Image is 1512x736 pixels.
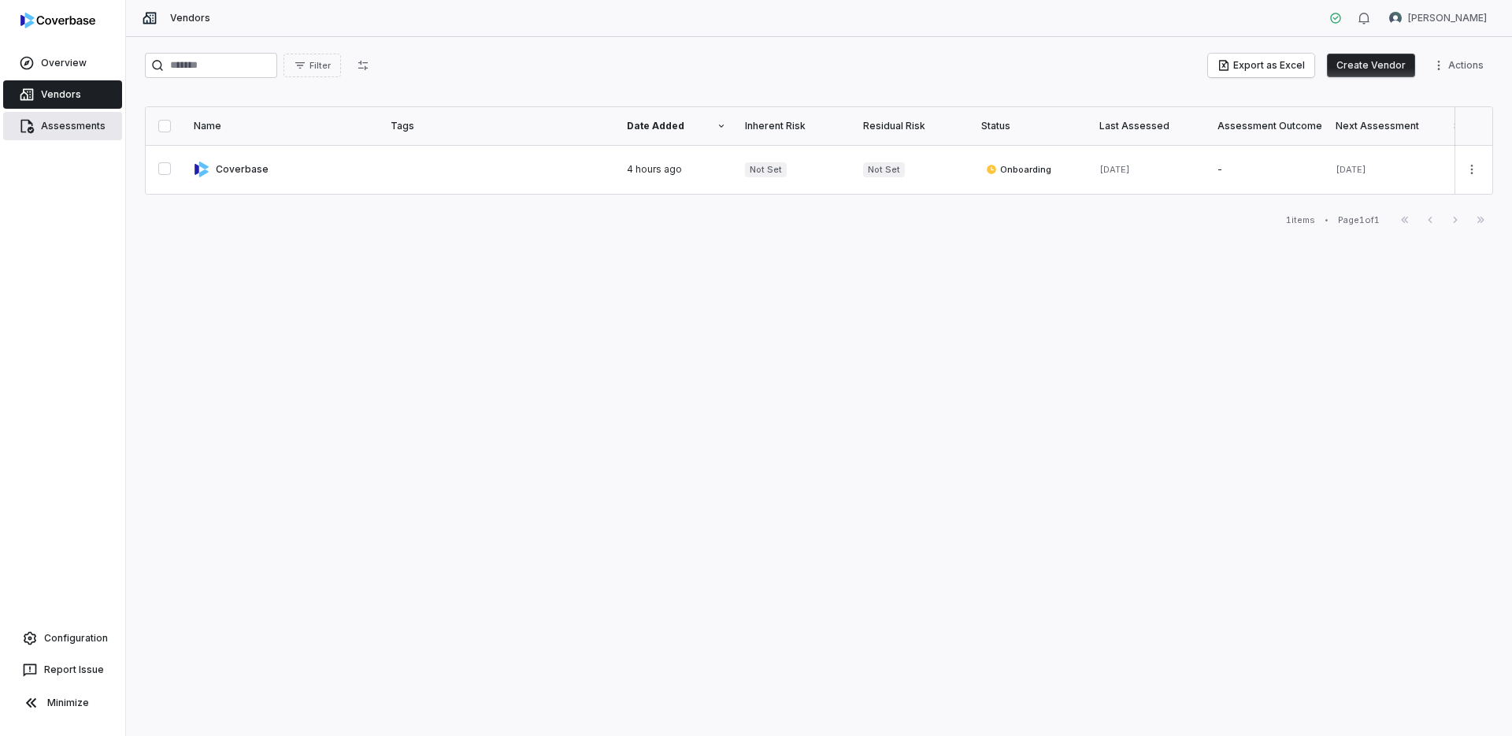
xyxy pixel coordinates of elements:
a: Configuration [6,624,119,652]
td: - [1208,145,1326,194]
button: More actions [1459,158,1484,181]
a: Assessments [3,112,122,140]
div: Next Assessment [1336,120,1435,132]
div: Page 1 of 1 [1338,214,1380,226]
button: Jeff Carlisle avatar[PERSON_NAME] [1380,6,1496,30]
button: Report Issue [6,656,119,684]
span: [DATE] [1099,164,1130,175]
img: Jeff Carlisle avatar [1389,12,1402,24]
div: Tags [391,120,608,132]
a: Overview [3,49,122,77]
img: logo-D7KZi-bG.svg [20,13,95,28]
span: Assessments [41,120,106,132]
div: Last Assessed [1099,120,1199,132]
button: Export as Excel [1208,54,1314,77]
button: Filter [283,54,341,77]
div: Name [194,120,372,132]
span: Onboarding [986,163,1051,176]
div: Inherent Risk [745,120,844,132]
button: More actions [1428,54,1493,77]
span: Configuration [44,632,108,645]
div: • [1325,214,1329,225]
span: Overview [41,57,87,69]
span: 4 hours ago [627,163,682,175]
button: Create Vendor [1327,54,1415,77]
span: [DATE] [1336,164,1366,175]
span: [PERSON_NAME] [1408,12,1487,24]
span: Not Set [745,162,787,177]
a: Vendors [3,80,122,109]
div: Date Added [627,120,726,132]
div: Residual Risk [863,120,962,132]
button: Minimize [6,687,119,719]
div: 1 items [1286,214,1315,226]
div: Status [981,120,1080,132]
span: Not Set [863,162,905,177]
span: Vendors [170,12,210,24]
span: Filter [309,60,331,72]
span: Minimize [47,697,89,709]
span: Report Issue [44,664,104,676]
div: Assessment Outcome [1217,120,1317,132]
span: Vendors [41,88,81,101]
